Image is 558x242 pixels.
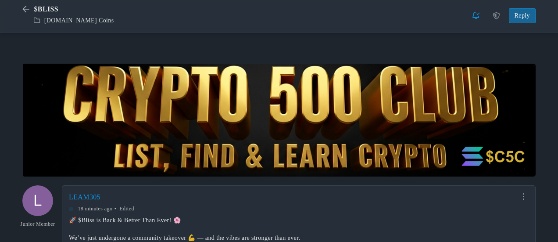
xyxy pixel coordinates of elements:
time: Aug 18, 2025 10:48 AM [113,206,134,212]
em: Junior Member [15,220,60,228]
a: Reply [509,8,536,23]
a: LEAM305 [69,193,100,201]
a: Edited [113,206,134,212]
div: 🚀 $Bliss is Back & Better Than Ever! 🌸 [69,216,529,225]
img: 6Tu3zsAAAAGSURBVAMALn4EO32H2hkAAAAASUVORK5CYII= [22,185,53,216]
span: $BLISS [34,4,61,14]
time: Aug 18, 2025 10:35 AM [78,206,112,212]
a: [DOMAIN_NAME] Coins [44,17,114,24]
